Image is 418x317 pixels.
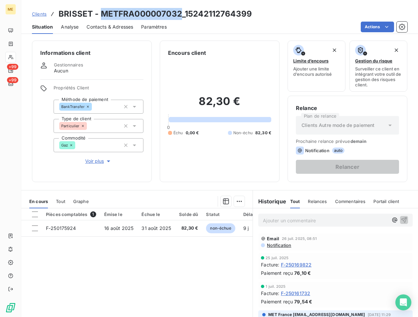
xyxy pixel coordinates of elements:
[85,158,112,164] span: Voir plus
[141,225,171,231] span: 31 août 2025
[282,237,317,241] span: 26 juil. 2025, 08:51
[296,160,399,174] button: Relancer
[46,211,96,217] div: Pièces comptables
[32,24,53,30] span: Situation
[54,67,68,74] span: Aucun
[5,78,16,89] a: +99
[32,11,47,17] a: Clients
[141,24,167,30] span: Paramètres
[5,4,16,15] div: ME
[395,294,411,310] div: Open Intercom Messenger
[243,212,261,217] div: Délai
[296,104,399,112] h6: Relance
[243,225,249,231] span: 9 j
[281,290,311,297] span: F-250161732
[293,58,328,63] span: Limite d’encours
[5,65,16,76] a: +99
[302,122,375,129] span: Clients Autre mode de paiement
[206,223,235,233] span: non-échue
[206,212,235,217] div: Statut
[290,199,300,204] span: Tout
[104,225,134,231] span: 16 août 2025
[261,290,279,297] span: Facture :
[54,85,143,94] span: Propriétés Client
[349,41,407,92] button: Gestion du risqueSurveiller ce client en intégrant votre outil de gestion des risques client.
[73,199,89,204] span: Graphe
[261,269,293,276] span: Paiement reçu
[305,148,329,153] span: Notification
[87,24,133,30] span: Contacts & Adresses
[261,261,279,268] span: Facture :
[92,104,97,110] input: Ajouter une valeur
[253,197,286,205] h6: Historique
[266,243,291,248] span: Notification
[87,123,92,129] input: Ajouter une valeur
[104,212,134,217] div: Émise le
[61,105,85,109] span: BankTransfer
[61,143,68,147] span: Gaz
[168,95,271,115] h2: 82,30 €
[361,22,394,32] button: Actions
[167,125,170,130] span: 0
[40,49,143,57] h6: Informations client
[233,130,253,136] span: Non-échu
[61,24,79,30] span: Analyse
[141,212,171,217] div: Échue le
[368,313,391,317] span: [DATE] 11:29
[332,148,345,154] span: auto
[294,269,311,276] span: 76,10 €
[29,199,48,204] span: En cours
[61,124,80,128] span: Particulier
[261,298,293,305] span: Paiement reçu
[288,41,345,92] button: Limite d’encoursAjouter une limite d’encours autorisé
[350,139,367,144] span: demain
[90,211,96,217] span: 1
[255,130,271,136] span: 82,30 €
[7,77,18,83] span: +99
[308,199,327,204] span: Relances
[168,49,206,57] h6: Encours client
[7,64,18,70] span: +99
[75,142,81,148] input: Ajouter une valeur
[373,199,399,204] span: Portail client
[355,58,392,63] span: Gestion du risque
[59,8,252,20] h3: BRISSET - METFRA000007032_15242112764399
[294,298,312,305] span: 79,54 €
[266,284,286,288] span: 1 juil. 2025
[56,199,65,204] span: Tout
[5,302,16,313] img: Logo LeanPay
[179,225,198,232] span: 82,30 €
[266,256,289,260] span: 25 juil. 2025
[335,199,366,204] span: Commentaires
[281,261,312,268] span: F-250169822
[296,139,399,144] span: Prochaine relance prévue
[186,130,199,136] span: 0,00 €
[54,62,83,67] span: Gestionnaires
[46,225,76,231] span: F-250175924
[267,236,279,241] span: Email
[173,130,183,136] span: Échu
[355,66,402,87] span: Surveiller ce client en intégrant votre outil de gestion des risques client.
[54,158,143,165] button: Voir plus
[293,66,340,77] span: Ajouter une limite d’encours autorisé
[179,212,198,217] div: Solde dû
